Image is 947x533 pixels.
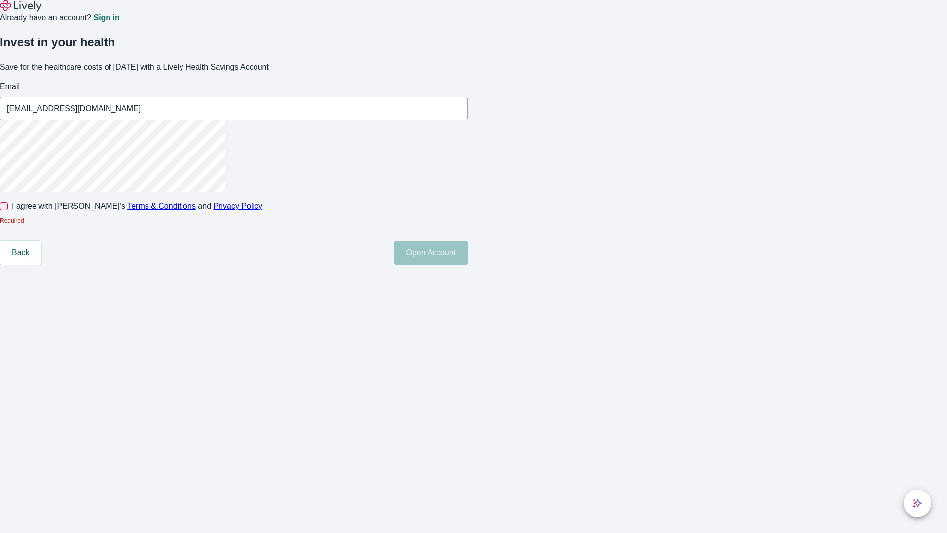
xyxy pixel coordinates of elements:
[127,202,196,210] a: Terms & Conditions
[12,200,262,212] span: I agree with [PERSON_NAME]’s and
[93,14,119,22] a: Sign in
[904,490,931,517] button: chat
[214,202,263,210] a: Privacy Policy
[912,498,922,508] svg: Lively AI Assistant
